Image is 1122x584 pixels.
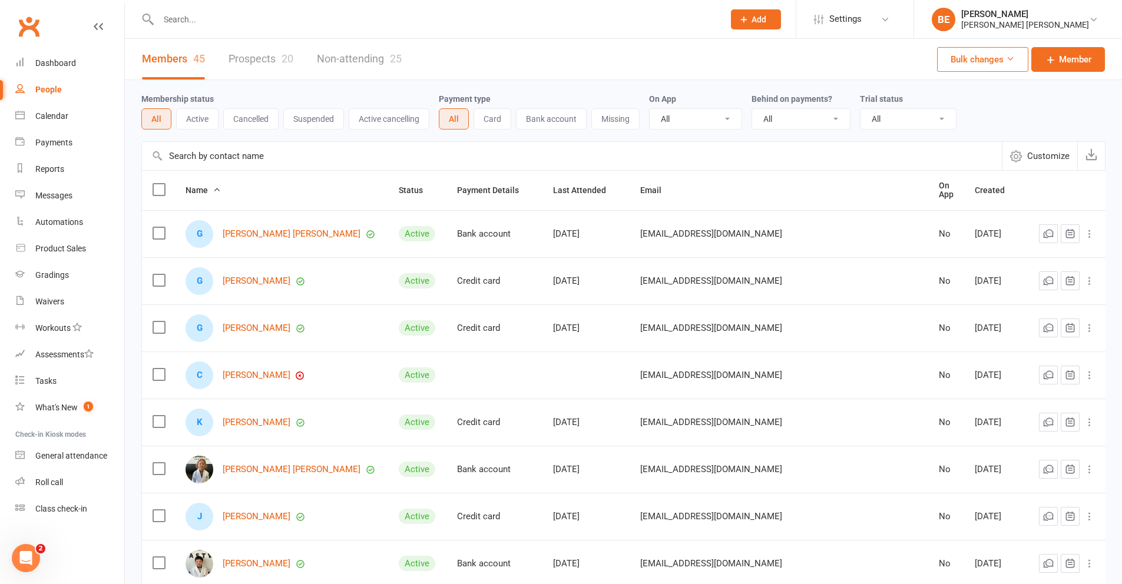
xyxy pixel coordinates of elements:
[186,267,213,295] div: Geena
[15,469,124,496] a: Roll call
[15,156,124,182] a: Reports
[15,235,124,262] a: Product Sales
[399,273,435,288] div: Active
[186,220,213,248] div: Godfrey Lai Ho
[640,505,782,527] span: [EMAIL_ADDRESS][DOMAIN_NAME]
[15,368,124,394] a: Tasks
[35,451,107,460] div: General attendance
[640,183,674,197] button: Email
[142,39,205,79] a: Members45
[35,58,76,68] div: Dashboard
[142,142,1002,170] input: Search by contact name
[283,108,344,130] button: Suspended
[640,552,782,575] span: [EMAIL_ADDRESS][DOMAIN_NAME]
[553,464,619,474] div: [DATE]
[399,462,435,477] div: Active
[457,276,532,286] div: Credit card
[223,559,290,569] a: [PERSON_NAME]
[975,229,1018,239] div: [DATE]
[399,414,435,430] div: Active
[553,417,619,427] div: [DATE]
[640,458,782,480] span: [EMAIL_ADDRESS][DOMAIN_NAME]
[36,544,45,553] span: 2
[15,315,124,341] a: Workouts
[975,276,1018,286] div: [DATE]
[752,15,766,24] span: Add
[35,191,72,200] div: Messages
[640,317,782,339] span: [EMAIL_ADDRESS][DOMAIN_NAME]
[640,223,782,245] span: [EMAIL_ADDRESS][DOMAIN_NAME]
[15,50,124,77] a: Dashboard
[223,370,290,380] a: [PERSON_NAME]
[1059,52,1091,67] span: Member
[186,314,213,342] div: Geoffrey
[553,323,619,333] div: [DATE]
[731,9,781,29] button: Add
[349,108,429,130] button: Active cancelling
[399,556,435,571] div: Active
[15,130,124,156] a: Payments
[860,94,903,104] label: Trial status
[640,364,782,386] span: [EMAIL_ADDRESS][DOMAIN_NAME]
[35,403,78,412] div: What's New
[399,320,435,336] div: Active
[975,464,1018,474] div: [DATE]
[1002,142,1077,170] button: Customize
[35,138,72,147] div: Payments
[399,185,436,195] span: Status
[975,323,1018,333] div: [DATE]
[12,544,40,572] iframe: Intercom live chat
[457,185,532,195] span: Payment Details
[640,270,782,292] span: [EMAIL_ADDRESS][DOMAIN_NAME]
[939,276,954,286] div: No
[223,512,290,522] a: [PERSON_NAME]
[35,85,62,94] div: People
[35,350,94,359] div: Assessments
[193,52,205,65] div: 45
[516,108,587,130] button: Bank account
[937,47,1028,72] button: Bulk changes
[35,477,63,487] div: Roll call
[35,270,69,280] div: Gradings
[553,276,619,286] div: [DATE]
[35,504,87,513] div: Class check-in
[223,108,279,130] button: Cancelled
[229,39,293,79] a: Prospects20
[35,111,68,121] div: Calendar
[186,550,213,578] img: William
[975,417,1018,427] div: [DATE]
[35,217,83,227] div: Automations
[939,464,954,474] div: No
[640,411,782,433] span: [EMAIL_ADDRESS][DOMAIN_NAME]
[35,164,64,174] div: Reports
[752,94,832,104] label: Behind on payments?
[399,367,435,383] div: Active
[15,182,124,209] a: Messages
[640,185,674,195] span: Email
[457,559,532,569] div: Bank account
[35,376,57,386] div: Tasks
[939,417,954,427] div: No
[317,39,402,79] a: Non-attending25
[223,229,360,239] a: [PERSON_NAME] [PERSON_NAME]
[457,323,532,333] div: Credit card
[282,52,293,65] div: 20
[15,209,124,235] a: Automations
[457,229,532,239] div: Bank account
[176,108,219,130] button: Active
[457,512,532,522] div: Credit card
[939,229,954,239] div: No
[975,183,1018,197] button: Created
[155,11,716,28] input: Search...
[15,443,124,469] a: General attendance kiosk mode
[84,401,93,412] span: 1
[961,19,1089,30] div: [PERSON_NAME] [PERSON_NAME]
[35,323,71,333] div: Workouts
[141,94,214,104] label: Membership status
[975,370,1018,380] div: [DATE]
[928,171,964,210] th: On App
[829,6,862,32] span: Settings
[649,94,676,104] label: On App
[223,464,360,474] a: [PERSON_NAME] [PERSON_NAME]
[15,103,124,130] a: Calendar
